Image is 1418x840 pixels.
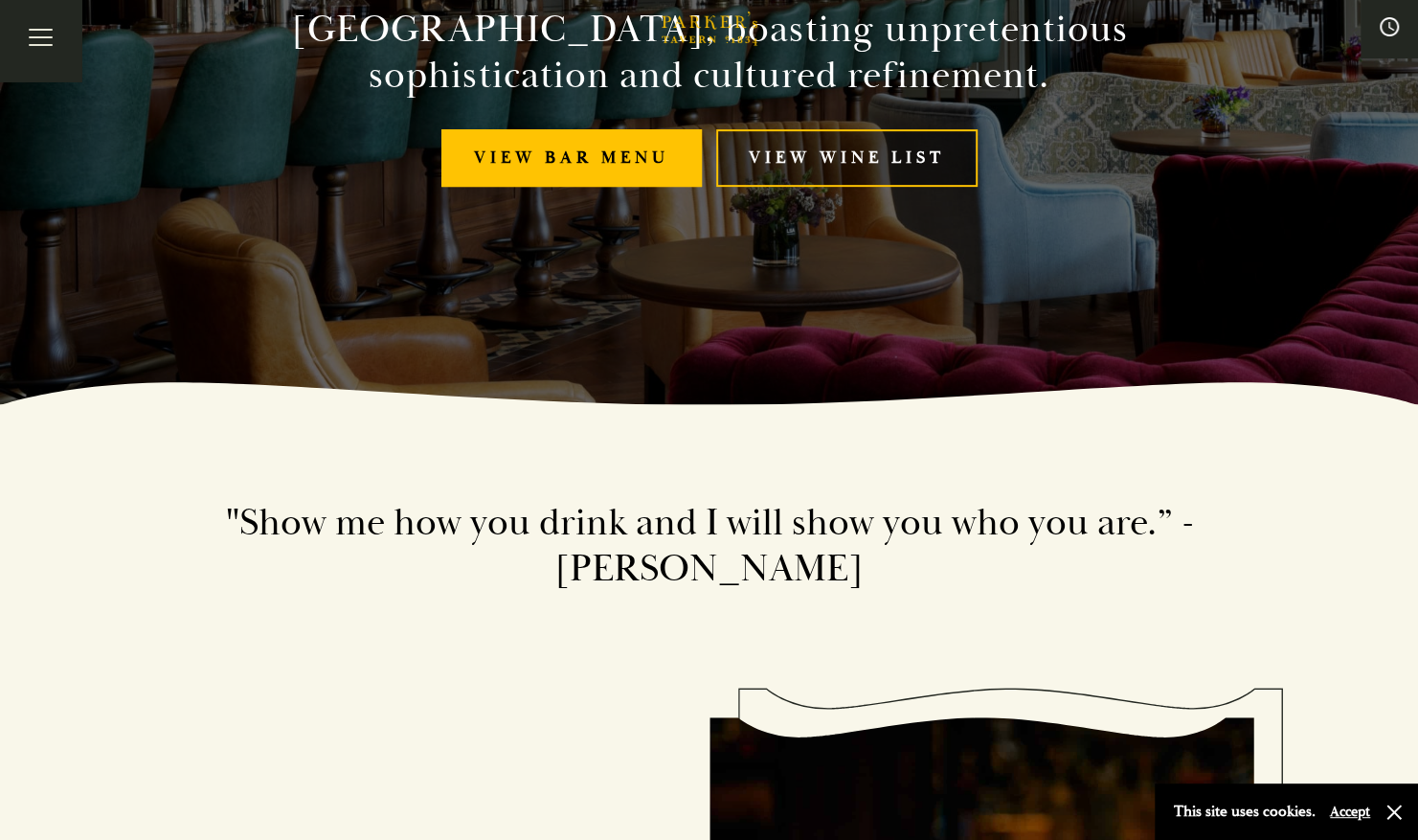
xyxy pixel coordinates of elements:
button: Accept [1330,803,1370,821]
a: View bar menu [441,129,702,188]
button: Close and accept [1384,803,1404,822]
a: View Wine List [716,129,978,188]
h2: "Show me how you drink and I will show you who you are.” - [PERSON_NAME] [164,500,1255,592]
p: This site uses cookies. [1174,798,1316,826]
